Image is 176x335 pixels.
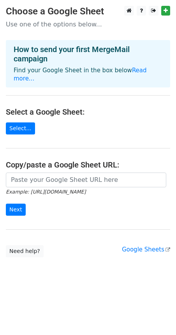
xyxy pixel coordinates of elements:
h4: Copy/paste a Google Sheet URL: [6,160,170,169]
p: Use one of the options below... [6,20,170,28]
input: Paste your Google Sheet URL here [6,173,166,187]
p: Find your Google Sheet in the box below [14,66,162,83]
small: Example: [URL][DOMAIN_NAME] [6,189,86,195]
h3: Choose a Google Sheet [6,6,170,17]
a: Need help? [6,245,44,257]
input: Next [6,204,26,216]
h4: Select a Google Sheet: [6,107,170,117]
h4: How to send your first MergeMail campaign [14,45,162,63]
a: Select... [6,122,35,134]
a: Google Sheets [122,246,170,253]
a: Read more... [14,67,147,82]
